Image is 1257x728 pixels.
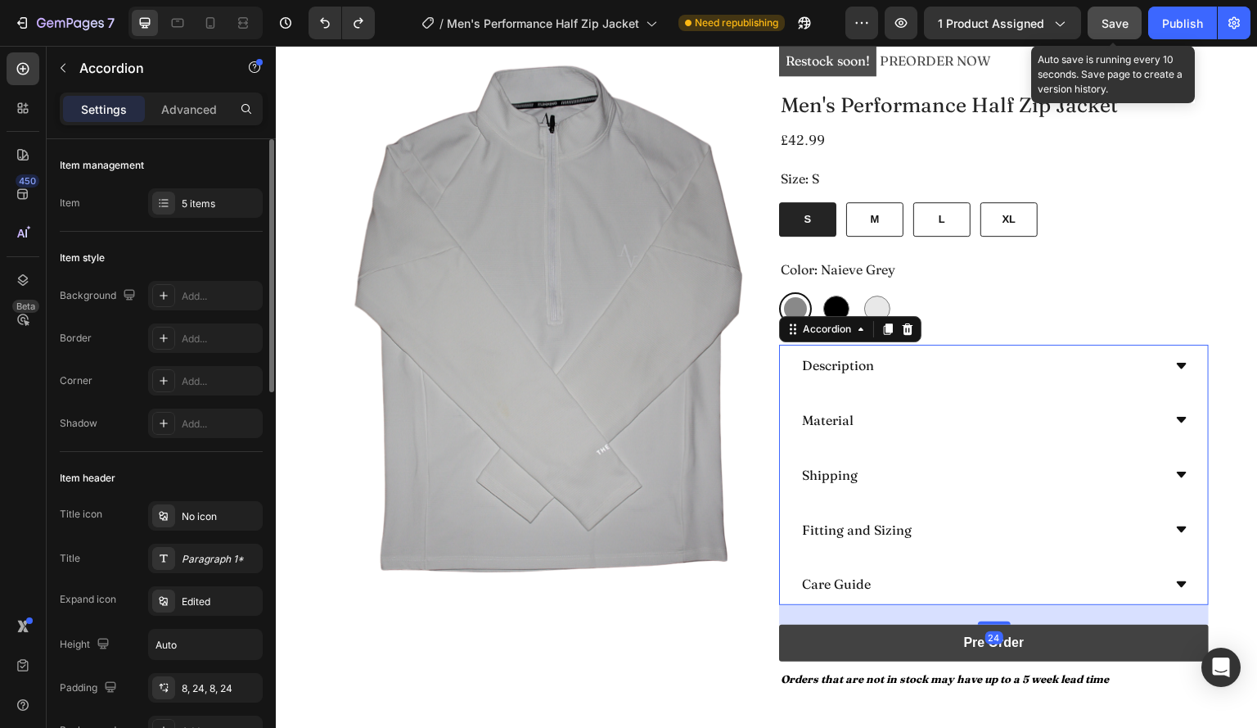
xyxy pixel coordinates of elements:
[60,331,92,346] div: Border
[107,13,115,33] p: 7
[503,579,933,616] button: Pre Order
[16,174,39,188] div: 450
[503,84,933,106] div: £42.99
[595,167,604,179] span: M
[12,300,39,313] div: Beta
[505,626,833,640] strong: Orders that are not in stock may have up to a 5 week lead time
[182,289,259,304] div: Add...
[1088,7,1142,39] button: Save
[60,416,97,431] div: Shadow
[182,595,259,609] div: Edited
[688,589,749,606] div: Pre Order
[663,167,669,179] span: L
[439,15,444,32] span: /
[526,527,595,550] p: Care Guide
[526,363,578,387] p: Material
[182,417,259,432] div: Add...
[526,473,636,496] p: Fitting and Sizing
[60,507,102,522] div: Title icon
[276,46,1257,728] iframe: Design area
[60,285,139,307] div: Background
[60,551,80,566] div: Title
[60,373,92,388] div: Corner
[182,509,259,524] div: No icon
[60,677,120,699] div: Padding
[182,552,259,567] div: Paragraph 1*
[1148,7,1217,39] button: Publish
[1162,15,1203,32] div: Publish
[309,7,375,39] div: Undo/Redo
[503,44,933,75] h1: Men's Performance Half Zip Jacket
[695,16,778,30] span: Need republishing
[710,586,728,599] div: 24
[7,7,122,39] button: 7
[727,167,741,179] span: XL
[503,210,621,237] legend: Color: Naieve Grey
[524,276,579,291] div: Accordion
[924,7,1081,39] button: 1 product assigned
[60,634,113,656] div: Height
[60,158,144,173] div: Item management
[182,681,259,696] div: 8, 24, 8, 24
[81,101,127,118] p: Settings
[1201,648,1241,687] div: Open Intercom Messenger
[60,592,116,607] div: Expand icon
[161,101,217,118] p: Advanced
[938,15,1044,32] span: 1 product assigned
[526,308,598,332] p: Description
[60,196,80,210] div: Item
[447,15,639,32] span: Men's Performance Half Zip Jacket
[503,120,545,147] legend: Size: S
[529,167,536,179] span: S
[182,197,259,211] div: 5 items
[182,374,259,389] div: Add...
[149,630,262,659] input: Auto
[182,332,259,346] div: Add...
[526,418,582,441] p: Shipping
[1102,16,1129,30] span: Save
[60,471,115,486] div: Item header
[79,58,219,78] p: Accordion
[60,251,105,265] div: Item style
